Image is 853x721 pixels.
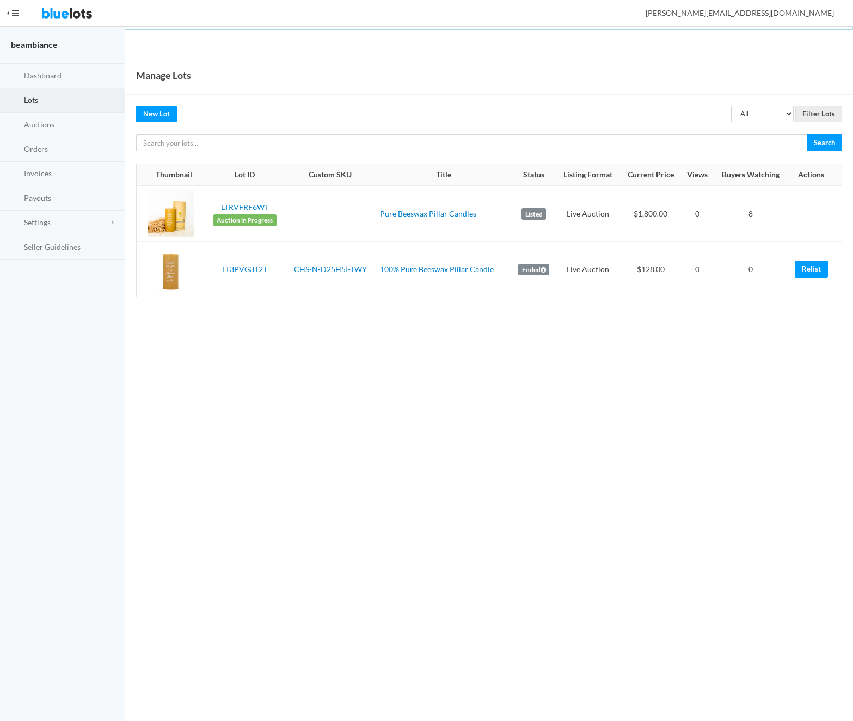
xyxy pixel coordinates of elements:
[634,8,834,17] span: [PERSON_NAME][EMAIL_ADDRESS][DOMAIN_NAME]
[681,186,714,242] td: 0
[620,164,681,186] th: Current Price
[681,164,714,186] th: Views
[620,186,681,242] td: $1,800.00
[714,242,788,297] td: 0
[328,209,333,218] a: --
[788,186,842,242] td: --
[556,164,620,186] th: Listing Format
[807,134,842,151] input: Search
[24,71,62,80] span: Dashboard
[24,169,52,178] span: Invoices
[11,39,58,50] strong: beambiance
[795,261,828,278] a: Relist
[556,242,620,297] td: Live Auction
[24,144,48,153] span: Orders
[294,264,367,274] a: CHS-N-D25H5I-TWY
[137,164,205,186] th: Thumbnail
[24,218,51,227] span: Settings
[136,67,191,83] h1: Manage Lots
[714,186,788,242] td: 8
[285,164,376,186] th: Custom SKU
[521,208,546,220] label: Listed
[24,193,51,202] span: Payouts
[24,242,81,251] span: Seller Guidelines
[512,164,556,186] th: Status
[518,264,549,276] label: Ended
[136,106,177,122] a: New Lot
[376,164,512,186] th: Title
[221,202,269,212] a: LTRVFRF6WT
[714,164,788,186] th: Buyers Watching
[380,209,476,218] a: Pure Beeswax Pillar Candles
[681,242,714,297] td: 0
[795,106,842,122] input: Filter Lots
[620,242,681,297] td: $128.00
[788,164,842,186] th: Actions
[213,214,277,226] span: Auction in Progress
[222,264,267,274] a: LT3PVG3T2T
[24,95,38,104] span: Lots
[380,264,494,274] a: 100% Pure Beeswax Pillar Candle
[136,134,807,151] input: Search your lots...
[24,120,54,129] span: Auctions
[556,186,620,242] td: Live Auction
[205,164,285,186] th: Lot ID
